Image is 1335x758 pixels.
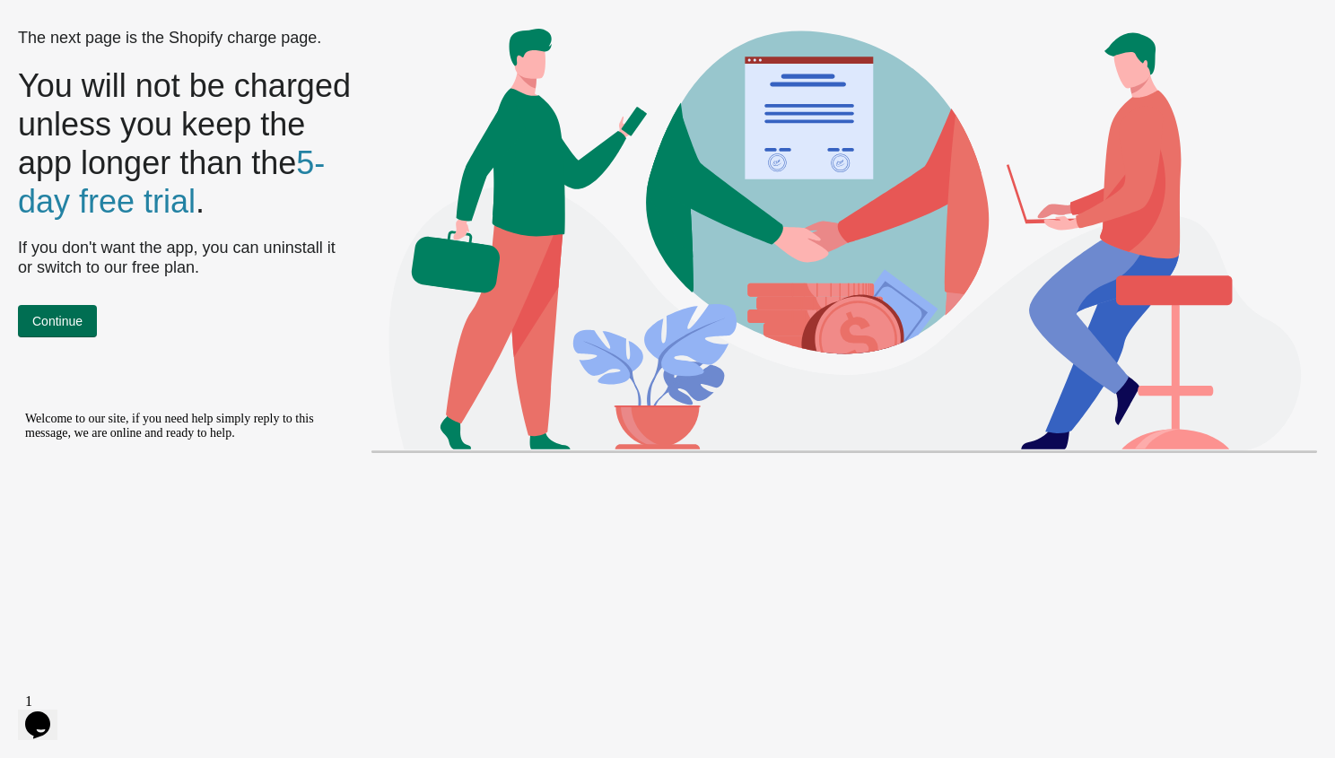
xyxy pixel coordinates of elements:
iframe: chat widget [18,686,75,740]
p: You will not be charged unless you keep the app longer than the . [18,66,353,222]
iframe: chat widget [18,405,341,677]
p: The next page is the Shopify charge page. [18,29,353,48]
div: Welcome to our site, if you need help simply reply to this message, we are online and ready to help. [7,7,330,36]
button: Continue [18,305,97,337]
span: Welcome to our site, if you need help simply reply to this message, we are online and ready to help. [7,7,296,35]
p: If you don't want the app, you can uninstall it or switch to our free plan. [18,239,353,277]
span: 5-day free trial [18,144,325,220]
span: Continue [32,314,83,328]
